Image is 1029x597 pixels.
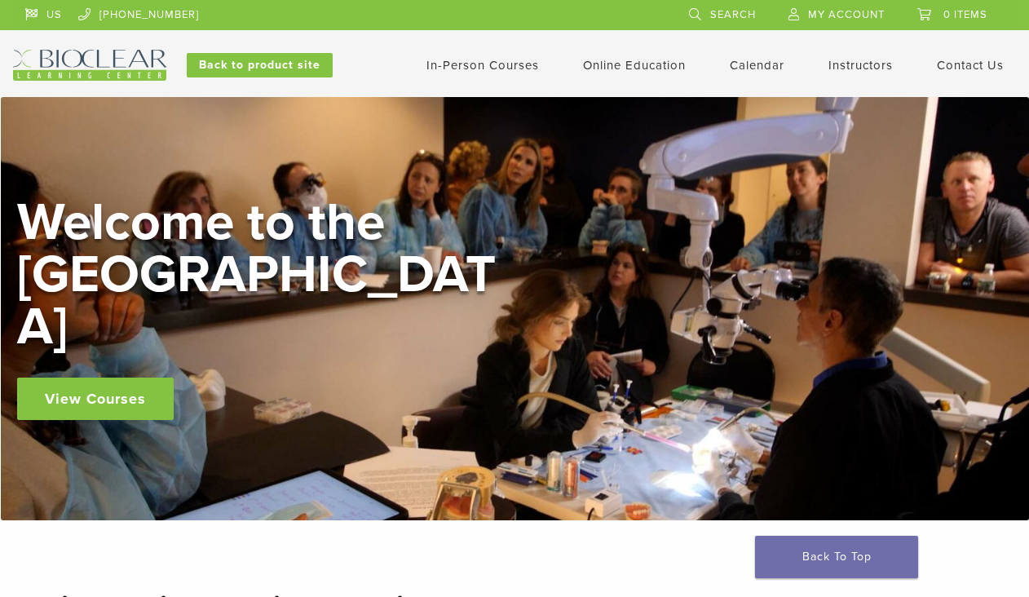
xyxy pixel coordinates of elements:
[17,197,506,353] h2: Welcome to the [GEOGRAPHIC_DATA]
[808,8,885,21] span: My Account
[828,58,893,73] a: Instructors
[730,58,784,73] a: Calendar
[426,58,539,73] a: In-Person Courses
[17,378,174,420] a: View Courses
[13,50,166,81] img: Bioclear
[943,8,987,21] span: 0 items
[710,8,756,21] span: Search
[755,536,918,578] a: Back To Top
[583,58,686,73] a: Online Education
[187,53,333,77] a: Back to product site
[937,58,1004,73] a: Contact Us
